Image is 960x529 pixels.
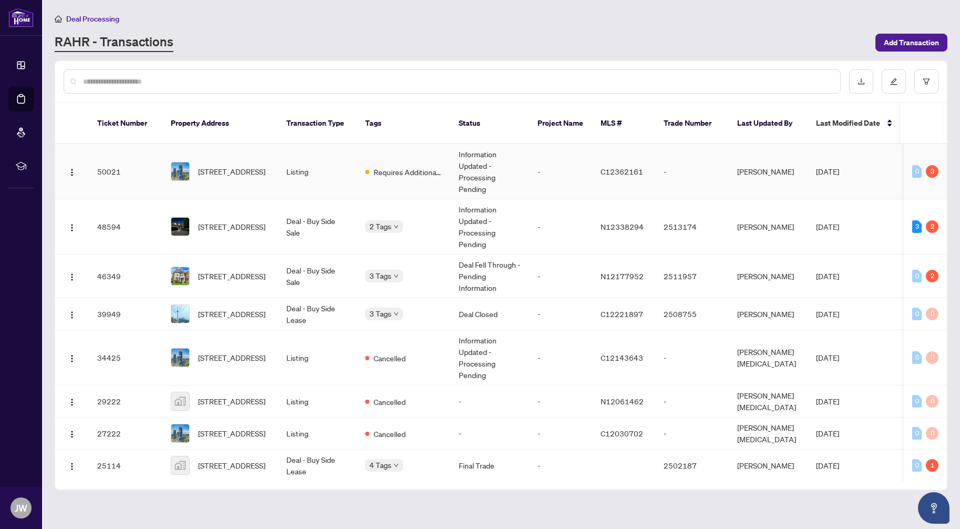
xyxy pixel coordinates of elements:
[816,117,880,129] span: Last Modified Date
[655,255,729,298] td: 2511957
[64,425,80,442] button: Logo
[858,78,865,85] span: download
[655,385,729,418] td: -
[816,222,839,231] span: [DATE]
[171,162,189,180] img: thumbnail-img
[89,385,162,418] td: 29222
[374,396,406,408] span: Cancelled
[68,398,76,406] img: Logo
[816,429,839,438] span: [DATE]
[394,224,399,229] span: down
[529,418,592,450] td: -
[655,450,729,482] td: 2502187
[926,220,938,233] div: 2
[816,461,839,470] span: [DATE]
[729,330,808,385] td: [PERSON_NAME][MEDICAL_DATA]
[64,457,80,474] button: Logo
[198,270,265,282] span: [STREET_ADDRESS]
[64,306,80,322] button: Logo
[68,430,76,439] img: Logo
[198,352,265,363] span: [STREET_ADDRESS]
[601,309,643,319] span: C12221897
[369,459,391,471] span: 4 Tags
[198,395,265,407] span: [STREET_ADDRESS]
[171,424,189,442] img: thumbnail-img
[89,255,162,298] td: 46349
[171,267,189,285] img: thumbnail-img
[529,385,592,418] td: -
[926,427,938,440] div: 0
[64,349,80,366] button: Logo
[912,459,922,472] div: 0
[450,330,529,385] td: Information Updated - Processing Pending
[816,309,839,319] span: [DATE]
[171,218,189,236] img: thumbnail-img
[912,308,922,320] div: 0
[278,330,357,385] td: Listing
[68,223,76,232] img: Logo
[926,270,938,282] div: 2
[198,428,265,439] span: [STREET_ADDRESS]
[529,330,592,385] td: -
[912,395,922,408] div: 0
[601,271,644,281] span: N12177952
[374,166,442,178] span: Requires Additional Docs
[729,298,808,330] td: [PERSON_NAME]
[55,33,173,52] a: RAHR - Transactions
[729,418,808,450] td: [PERSON_NAME][MEDICAL_DATA]
[89,298,162,330] td: 39949
[601,353,643,362] span: C12143643
[912,220,922,233] div: 3
[729,144,808,199] td: [PERSON_NAME]
[729,103,808,144] th: Last Updated By
[601,429,643,438] span: C12030702
[89,418,162,450] td: 27222
[198,221,265,232] span: [STREET_ADDRESS]
[89,144,162,199] td: 50021
[884,34,939,51] span: Add Transaction
[918,492,949,524] button: Open asap
[655,298,729,330] td: 2508755
[369,308,391,320] span: 3 Tags
[529,199,592,255] td: -
[171,456,189,474] img: thumbnail-img
[162,103,278,144] th: Property Address
[68,168,76,177] img: Logo
[529,450,592,482] td: -
[926,351,938,364] div: 0
[450,199,529,255] td: Information Updated - Processing Pending
[198,308,265,320] span: [STREET_ADDRESS]
[64,393,80,410] button: Logo
[374,428,406,440] span: Cancelled
[450,144,529,199] td: Information Updated - Processing Pending
[394,273,399,279] span: down
[89,450,162,482] td: 25114
[912,270,922,282] div: 0
[816,271,839,281] span: [DATE]
[64,268,80,284] button: Logo
[729,385,808,418] td: [PERSON_NAME][MEDICAL_DATA]
[655,103,729,144] th: Trade Number
[89,330,162,385] td: 34425
[729,199,808,255] td: [PERSON_NAME]
[601,222,644,231] span: N12338294
[8,8,34,27] img: logo
[601,167,643,176] span: C12362161
[729,450,808,482] td: [PERSON_NAME]
[450,418,529,450] td: -
[882,69,906,94] button: edit
[198,166,265,177] span: [STREET_ADDRESS]
[875,34,947,52] button: Add Transaction
[171,392,189,410] img: thumbnail-img
[278,255,357,298] td: Deal - Buy Side Sale
[529,144,592,199] td: -
[592,103,655,144] th: MLS #
[15,501,27,515] span: JW
[394,311,399,317] span: down
[816,167,839,176] span: [DATE]
[171,349,189,367] img: thumbnail-img
[529,255,592,298] td: -
[808,103,902,144] th: Last Modified Date
[926,459,938,472] div: 1
[655,144,729,199] td: -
